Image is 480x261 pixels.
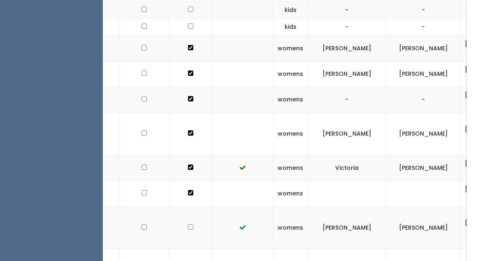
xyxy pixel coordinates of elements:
td: [PERSON_NAME] [308,206,386,249]
td: - [308,1,386,19]
td: womens [274,113,308,155]
td: - [308,19,386,36]
td: womens [274,61,308,87]
td: womens [274,155,308,181]
td: kids [274,19,308,36]
td: [PERSON_NAME] [386,113,461,155]
td: womens [274,206,308,249]
td: Victoria [308,155,386,181]
td: [PERSON_NAME] [386,35,461,61]
td: womens [274,35,308,61]
td: - [386,87,461,113]
td: - [386,19,461,36]
td: [PERSON_NAME] [308,113,386,155]
td: [PERSON_NAME] [308,61,386,87]
td: womens [274,181,308,206]
td: [PERSON_NAME] [386,61,461,87]
td: [PERSON_NAME] [308,35,386,61]
td: kids [274,1,308,19]
td: [PERSON_NAME] [386,206,461,249]
td: - [308,87,386,113]
td: - [386,1,461,19]
td: womens [274,87,308,113]
td: [PERSON_NAME] [386,155,461,181]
